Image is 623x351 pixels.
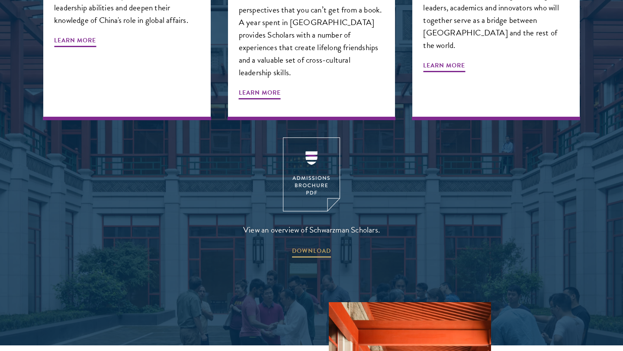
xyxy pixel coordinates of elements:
[54,35,96,48] span: Learn More
[243,137,380,259] a: View an overview of Schwarzman Scholars. DOWNLOAD
[292,246,331,259] span: DOWNLOAD
[243,223,380,237] span: View an overview of Schwarzman Scholars.
[239,87,281,101] span: Learn More
[423,60,465,73] span: Learn More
